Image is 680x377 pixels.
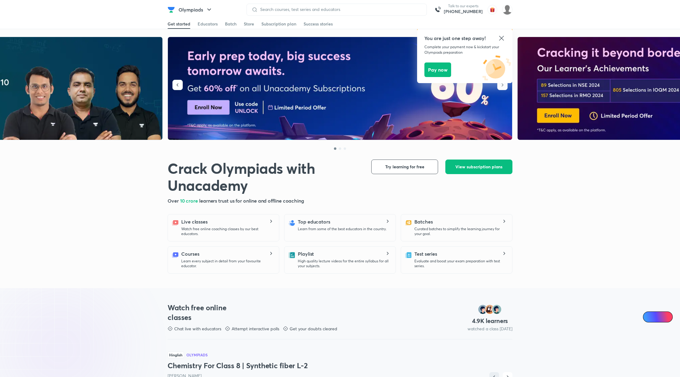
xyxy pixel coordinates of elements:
p: Learn from some of the best educators in the country. [298,227,387,231]
a: Subscription plan [261,19,296,29]
img: call-us [432,4,444,16]
h5: Top educators [298,218,330,225]
h5: Playlist [298,250,314,258]
a: Success stories [304,19,333,29]
img: Suraj Tomar [502,5,512,15]
a: Educators [198,19,218,29]
a: [PHONE_NUMBER] [444,8,483,15]
p: Talk to our experts [444,4,483,8]
p: Attempt interactive polls [232,326,279,332]
h4: 4.9 K learners [472,317,508,325]
div: Educators [198,21,218,27]
h5: Courses [181,250,199,258]
a: Ai Doubts [643,311,673,322]
div: Batch [225,21,236,27]
a: Batch [225,19,236,29]
h3: Watch free online classes [168,303,238,322]
img: icon [481,55,512,82]
span: 10 crore [180,197,199,204]
h5: Test series [414,250,437,258]
img: Icon [647,315,651,319]
div: Subscription plan [261,21,296,27]
img: Company Logo [168,6,175,13]
p: Get your doubts cleared [290,326,337,332]
p: Curated batches to simplify the learning journey for your goal. [414,227,507,236]
div: Success stories [304,21,333,27]
p: Watch free online coaching classes by our best educators. [181,227,274,236]
img: avatar [488,5,497,15]
div: Get started [168,21,190,27]
p: Complete your payment now & kickstart your Olympiads preparation [424,44,505,55]
span: Ai Doubts [653,315,669,319]
p: Chat live with educators [174,326,221,332]
p: watched a class [DATE] [467,326,512,332]
p: Olympiads [186,353,208,357]
a: Store [244,19,254,29]
span: View subscription plans [455,164,502,170]
button: Olympiads [175,4,216,16]
h5: You are just one step away! [424,35,505,42]
button: Pay now [424,62,451,77]
p: High quality lecture videos for the entire syllabus for all your subjects. [298,259,391,268]
h5: Batches [414,218,433,225]
span: Over [168,197,180,204]
p: Learn every subject in detail from your favourite educator. [181,259,274,268]
span: Try learning for free [385,164,424,170]
h5: Live classes [181,218,208,225]
span: learners trust us for online and offline coaching [199,197,304,204]
h3: Chemistry For Class 8 | Synthetic fiber L-2 [168,361,512,370]
div: Store [244,21,254,27]
button: View subscription plans [445,160,512,174]
button: Try learning for free [371,160,438,174]
a: Get started [168,19,190,29]
p: Evaluate and boost your exam preparation with test series. [414,259,507,268]
span: Hinglish [168,352,184,358]
h1: Crack Olympiads with Unacademy [168,160,362,194]
input: Search courses, test series and educators [258,7,422,12]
